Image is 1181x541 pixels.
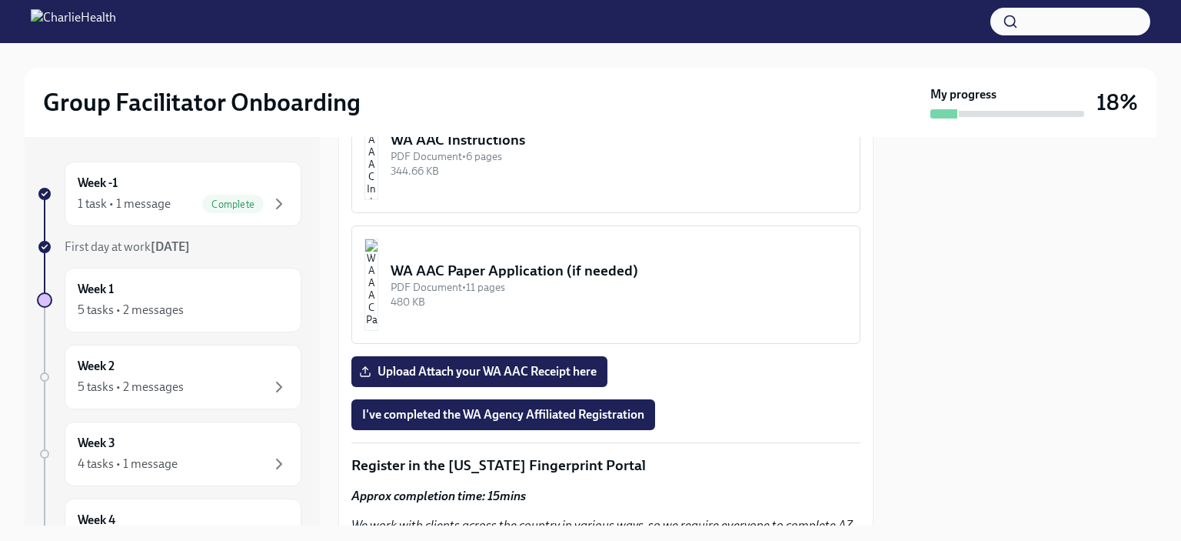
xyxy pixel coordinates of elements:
[1096,88,1138,116] h3: 18%
[78,195,171,212] div: 1 task • 1 message
[43,87,361,118] h2: Group Facilitator Onboarding
[362,407,644,422] span: I've completed the WA Agency Affiliated Registration
[78,175,118,192] h6: Week -1
[351,489,526,503] strong: Approx completion time: 15mins
[37,345,301,409] a: Week 25 tasks • 2 messages
[78,302,184,319] div: 5 tasks • 2 messages
[351,356,607,387] label: Upload Attach your WA AAC Receipt here
[364,239,378,331] img: WA AAC Paper Application (if needed)
[351,399,655,430] button: I've completed the WA Agency Affiliated Registration
[37,422,301,486] a: Week 34 tasks • 1 message
[391,295,847,309] div: 480 KB
[391,130,847,150] div: WA AAC Instructions
[391,261,847,281] div: WA AAC Paper Application (if needed)
[78,435,115,452] h6: Week 3
[78,379,184,396] div: 5 tasks • 2 messages
[364,108,378,200] img: WA AAC Instructions
[351,456,860,476] p: Register in the [US_STATE] Fingerprint Portal
[37,268,301,332] a: Week 15 tasks • 2 messages
[37,162,301,226] a: Week -11 task • 1 messageComplete
[65,239,190,254] span: First day at work
[151,239,190,254] strong: [DATE]
[78,512,115,529] h6: Week 4
[31,9,116,34] img: CharlieHealth
[78,281,114,298] h6: Week 1
[362,364,597,379] span: Upload Attach your WA AAC Receipt here
[78,456,178,473] div: 4 tasks • 1 message
[351,95,860,213] button: WA AAC InstructionsPDF Document•6 pages344.66 KB
[391,149,847,164] div: PDF Document • 6 pages
[391,280,847,295] div: PDF Document • 11 pages
[37,239,301,255] a: First day at work[DATE]
[391,164,847,179] div: 344.66 KB
[351,225,860,344] button: WA AAC Paper Application (if needed)PDF Document•11 pages480 KB
[930,86,996,103] strong: My progress
[202,199,264,210] span: Complete
[78,358,115,375] h6: Week 2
